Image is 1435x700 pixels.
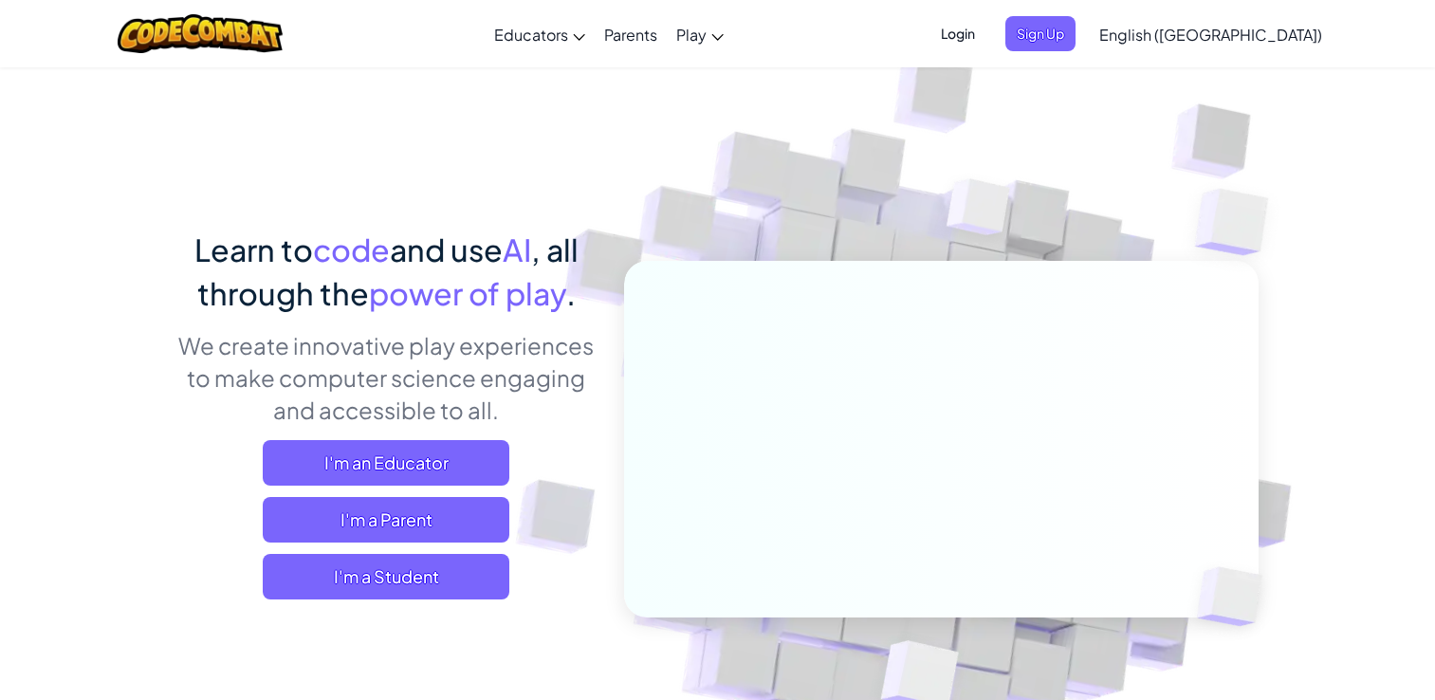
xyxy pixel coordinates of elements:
[676,25,707,45] span: Play
[494,25,568,45] span: Educators
[667,9,733,60] a: Play
[369,274,566,312] span: power of play
[263,554,509,599] button: I'm a Student
[1165,527,1307,666] img: Overlap cubes
[929,16,986,51] button: Login
[911,141,1047,283] img: Overlap cubes
[118,14,284,53] img: CodeCombat logo
[313,230,390,268] span: code
[390,230,503,268] span: and use
[194,230,313,268] span: Learn to
[263,497,509,543] a: I'm a Parent
[1005,16,1076,51] button: Sign Up
[1099,25,1322,45] span: English ([GEOGRAPHIC_DATA])
[263,440,509,486] a: I'm an Educator
[485,9,595,60] a: Educators
[503,230,531,268] span: AI
[566,274,576,312] span: .
[1090,9,1332,60] a: English ([GEOGRAPHIC_DATA])
[595,9,667,60] a: Parents
[177,329,596,426] p: We create innovative play experiences to make computer science engaging and accessible to all.
[1157,142,1321,303] img: Overlap cubes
